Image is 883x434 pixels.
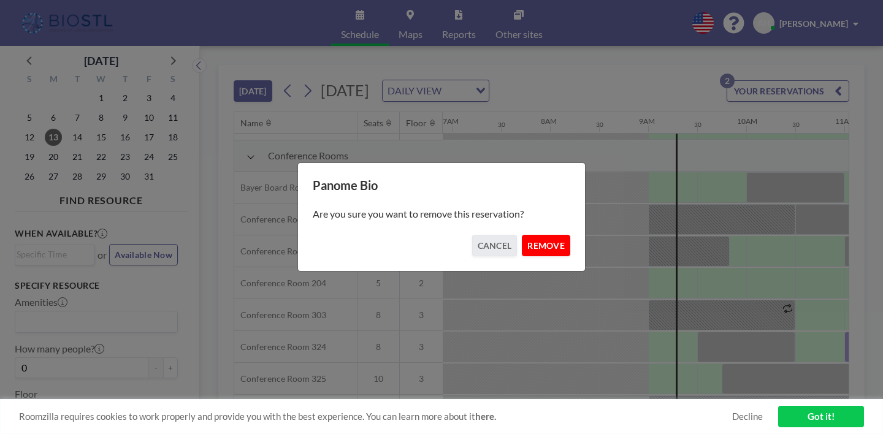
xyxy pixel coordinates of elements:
h3: Panome Bio [313,178,570,193]
button: CANCEL [472,235,518,256]
span: Roomzilla requires cookies to work properly and provide you with the best experience. You can lea... [19,411,732,422]
p: Are you sure you want to remove this reservation? [313,208,570,220]
a: Decline [732,411,763,422]
a: Got it! [778,406,864,427]
button: REMOVE [522,235,570,256]
a: here. [475,411,496,422]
